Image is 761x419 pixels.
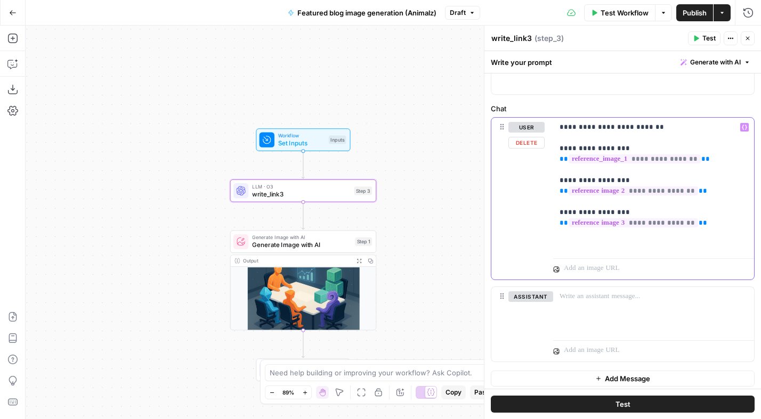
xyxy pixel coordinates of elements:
button: Test Workflow [584,4,655,21]
button: Draft [445,6,480,20]
span: Test Workflow [601,7,649,18]
g: Edge from start to step_3 [302,151,304,178]
span: Draft [450,8,466,18]
button: Featured blog image generation (Animalz) [281,4,443,21]
span: Generate Image with AI [252,240,351,250]
span: Paste [474,388,492,397]
div: Step 3 [354,186,373,195]
button: Test [491,396,755,413]
label: Chat [491,103,755,114]
span: Workflow [278,132,325,139]
span: Test [702,34,716,43]
div: Inputs [329,136,346,144]
img: image.png [231,256,376,330]
button: user [508,122,545,133]
button: Paste [470,385,496,399]
span: Generate Image with AI [252,234,351,241]
button: Copy [441,385,466,399]
div: WorkflowSet InputsInputs [230,128,376,151]
div: Generate Image with AIGenerate Image with AIStep 1Output [230,231,376,331]
button: assistant [508,291,553,302]
div: userDelete [491,118,545,280]
span: write_link3 [252,190,350,199]
button: Publish [676,4,713,21]
button: Generate with AI [676,55,755,69]
textarea: write_link3 [491,33,532,44]
div: assistant [491,287,545,362]
div: Step 1 [355,237,372,246]
g: Edge from step_1 to end [302,330,304,357]
button: Add Message [491,371,755,387]
g: Edge from step_3 to step_1 [302,202,304,229]
span: Add Message [605,373,650,384]
span: Set Inputs [278,138,325,148]
button: Test [688,31,720,45]
div: LLM · O3write_link3Step 3 [230,179,376,202]
button: Delete [508,137,545,149]
span: Publish [683,7,707,18]
span: Test [616,399,630,409]
span: 89% [282,388,294,397]
div: Write your prompt [484,51,761,73]
span: Featured blog image generation (Animalz) [297,7,436,18]
div: EndOutput [230,358,376,381]
span: LLM · O3 [252,183,350,190]
span: Generate with AI [690,57,741,67]
div: Output [243,257,351,265]
span: Copy [446,388,462,397]
span: ( step_3 ) [535,33,564,44]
